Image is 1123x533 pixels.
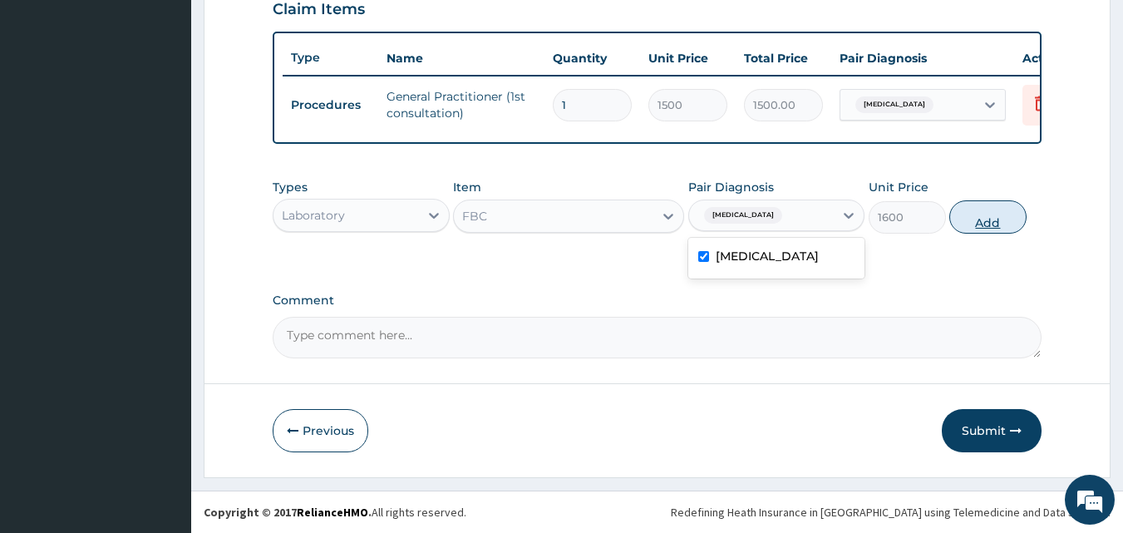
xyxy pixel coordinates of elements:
[704,207,782,224] span: [MEDICAL_DATA]
[273,294,1042,308] label: Comment
[283,90,378,121] td: Procedures
[297,505,368,520] a: RelianceHMO
[283,42,378,73] th: Type
[688,179,774,195] label: Pair Diagnosis
[8,356,317,414] textarea: Type your message and hit 'Enter'
[378,42,544,75] th: Name
[942,409,1042,452] button: Submit
[273,409,368,452] button: Previous
[671,504,1111,521] div: Redefining Heath Insurance in [GEOGRAPHIC_DATA] using Telemedicine and Data Science!
[869,179,928,195] label: Unit Price
[855,96,933,113] span: [MEDICAL_DATA]
[191,491,1123,533] footer: All rights reserved.
[273,8,313,48] div: Minimize live chat window
[949,200,1027,234] button: Add
[31,83,67,125] img: d_794563401_company_1708531726252_794563401
[544,42,640,75] th: Quantity
[736,42,831,75] th: Total Price
[453,179,481,195] label: Item
[273,180,308,195] label: Types
[204,505,372,520] strong: Copyright © 2017 .
[640,42,736,75] th: Unit Price
[86,93,279,115] div: Chat with us now
[716,248,819,264] label: [MEDICAL_DATA]
[378,80,544,130] td: General Practitioner (1st consultation)
[96,160,229,328] span: We're online!
[1014,42,1097,75] th: Actions
[282,207,345,224] div: Laboratory
[273,1,365,19] h3: Claim Items
[462,208,487,225] div: FBC
[831,42,1014,75] th: Pair Diagnosis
